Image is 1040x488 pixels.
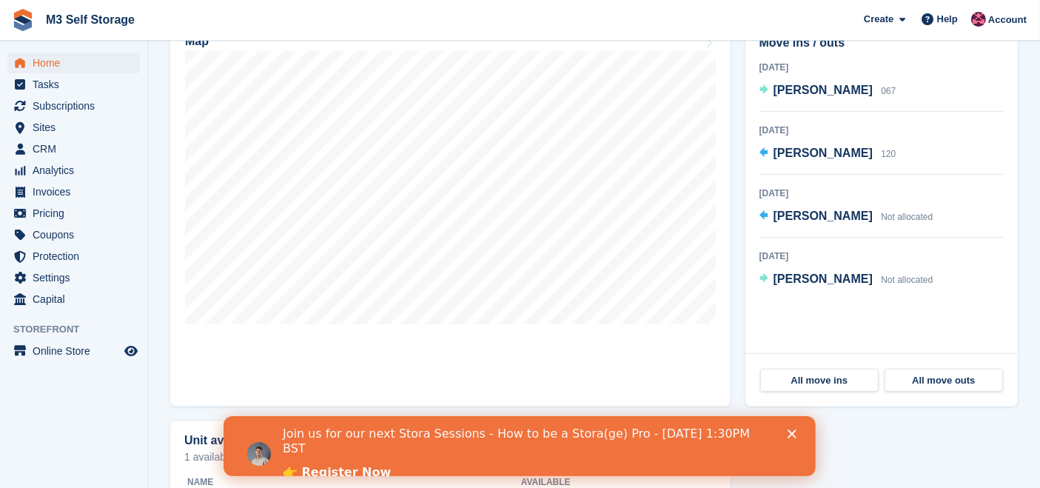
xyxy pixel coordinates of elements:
a: menu [7,203,140,224]
span: [PERSON_NAME] [774,273,873,285]
span: Create [864,12,893,27]
div: [DATE] [759,250,1004,263]
span: Coupons [33,224,121,245]
a: menu [7,53,140,73]
a: [PERSON_NAME] Not allocated [759,207,933,227]
span: Protection [33,246,121,267]
span: [PERSON_NAME] [774,147,873,159]
img: Nick Jones [971,12,986,27]
span: Invoices [33,181,121,202]
a: [PERSON_NAME] 120 [759,144,896,164]
p: 1 available [184,452,717,462]
span: Capital [33,289,121,310]
a: [PERSON_NAME] 067 [759,81,896,101]
a: menu [7,117,140,138]
h2: Move ins / outs [759,34,1004,52]
a: menu [7,267,140,288]
a: All move ins [760,369,879,392]
a: 👉 Register Now [59,49,167,65]
a: [PERSON_NAME] Not allocated [759,270,933,290]
div: [DATE] [759,61,1004,74]
a: Map [170,21,731,407]
span: Analytics [33,160,121,181]
span: Settings [33,267,121,288]
span: Tasks [33,74,121,95]
span: Home [33,53,121,73]
span: [PERSON_NAME] [774,84,873,96]
div: Close [564,13,579,22]
a: menu [7,138,140,159]
span: [PERSON_NAME] [774,210,873,222]
a: menu [7,74,140,95]
span: CRM [33,138,121,159]
iframe: Intercom live chat banner [224,416,816,476]
a: Preview store [122,342,140,360]
span: 067 [881,86,896,96]
div: [DATE] [759,124,1004,137]
span: 120 [881,149,896,159]
a: menu [7,246,140,267]
span: Online Store [33,341,121,361]
a: menu [7,96,140,116]
span: Subscriptions [33,96,121,116]
a: All move outs [885,369,1003,392]
a: menu [7,341,140,361]
span: Storefront [13,322,147,337]
span: Pricing [33,203,121,224]
a: M3 Self Storage [40,7,141,32]
span: Help [937,12,958,27]
a: menu [7,224,140,245]
span: Sites [33,117,121,138]
span: Not allocated [881,212,933,222]
div: [DATE] [759,187,1004,200]
a: menu [7,181,140,202]
a: menu [7,289,140,310]
img: stora-icon-8386f47178a22dfd0bd8f6a31ec36ba5ce8667c1dd55bd0f319d3a0aa187defe.svg [12,9,34,31]
h2: Map [185,35,209,48]
a: menu [7,160,140,181]
h2: Unit availability [184,434,271,447]
span: Not allocated [881,275,933,285]
span: Account [988,13,1027,27]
